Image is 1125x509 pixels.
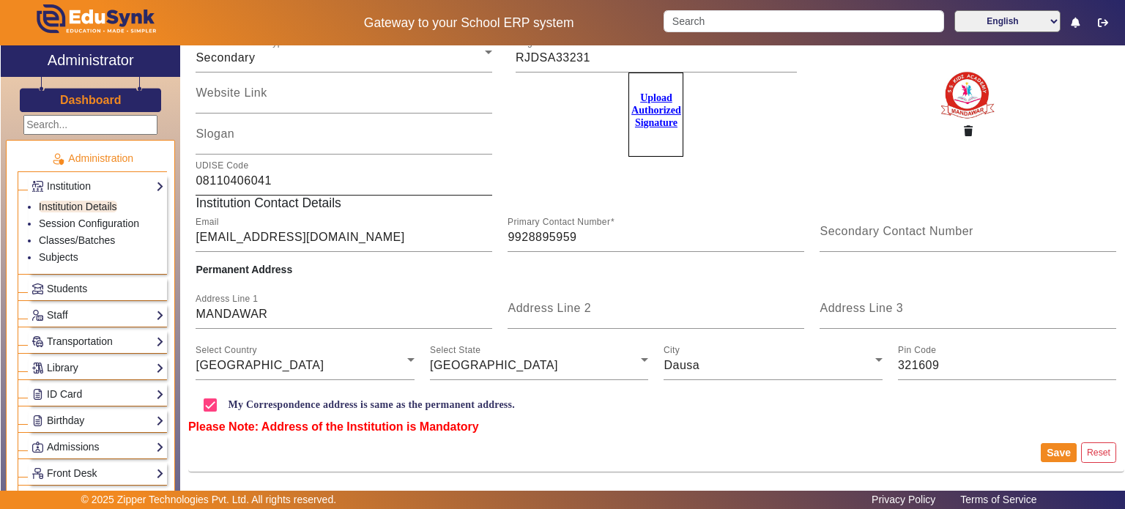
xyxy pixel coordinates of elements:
[196,38,288,48] mat-label: Select Institution Type
[196,90,492,108] input: Website Link
[39,218,139,229] a: Session Configuration
[516,38,601,48] mat-label: Registration Number
[508,218,610,227] mat-label: Primary Contact Number
[430,346,480,355] mat-label: Select State
[188,196,1124,211] h5: Institution Contact Details
[196,346,257,355] mat-label: Select Country
[1081,442,1116,462] button: Reset
[188,420,1124,434] h6: Please Note: Address of the Institution is Mandatory
[81,492,337,508] p: © 2025 Zipper Technologies Pvt. Ltd. All rights reserved.
[196,359,324,371] span: [GEOGRAPHIC_DATA]
[196,294,258,304] mat-label: Address Line 1
[39,251,78,263] a: Subjects
[59,92,122,108] a: Dashboard
[196,305,492,323] input: Address Line 1
[664,10,943,32] input: Search
[631,92,681,128] u: Upload Authorized Signature
[820,225,973,237] mat-label: Secondary Contact Number
[1,45,180,77] a: Administrator
[39,234,115,246] a: Classes/Batches
[196,218,219,227] mat-label: Email
[196,172,492,190] input: UDISE Code
[32,283,43,294] img: Students.png
[1041,443,1077,462] button: Save
[664,359,699,371] span: Dausa
[225,398,515,411] label: My Correspondence address is same as the permanent address.
[898,357,1117,374] input: Pin Code
[898,346,936,355] mat-label: Pin Code
[940,68,995,119] img: b9104f0a-387a-4379-b368-ffa933cda262
[864,490,943,509] a: Privacy Policy
[48,51,134,69] h2: Administrator
[31,280,164,297] a: Students
[196,131,492,149] input: Slogan
[508,229,804,246] input: Primary Contact Number
[39,201,117,212] a: Institution Details
[18,151,167,166] p: Administration
[51,152,64,166] img: Administration.png
[23,115,157,135] input: Search...
[196,264,292,275] b: Permanent Address
[196,229,492,246] input: Email
[60,93,122,107] h3: Dashboard
[196,86,267,99] mat-label: Website Link
[664,346,680,355] mat-label: City
[953,490,1044,509] a: Terms of Service
[196,127,234,140] mat-label: Slogan
[289,15,648,31] h5: Gateway to your School ERP system
[508,305,804,323] input: Address Line 2
[47,283,87,294] span: Students
[820,302,903,314] mat-label: Address Line 3
[516,49,797,67] input: Registration Number
[820,305,1116,323] input: Address Line 3
[508,302,591,314] mat-label: Address Line 2
[196,51,255,64] span: Secondary
[196,161,248,171] mat-label: UDISE Code
[430,359,558,371] span: [GEOGRAPHIC_DATA]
